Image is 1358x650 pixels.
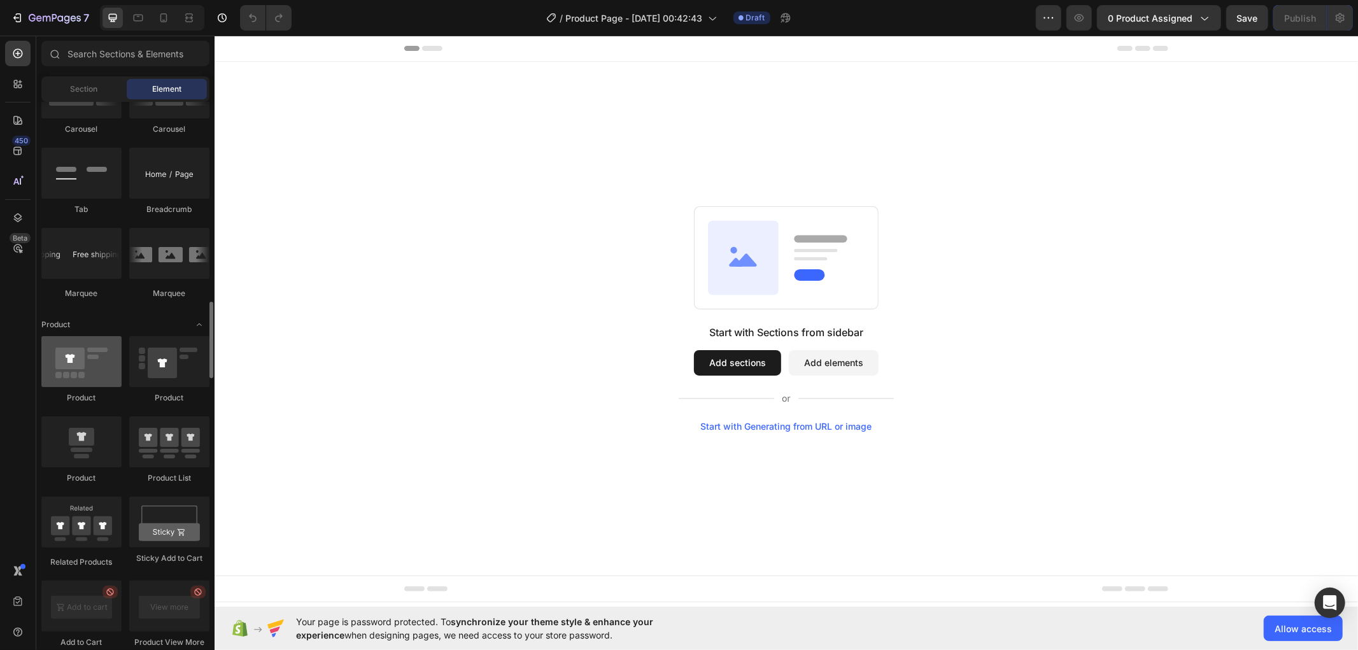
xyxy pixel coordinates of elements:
div: Domain Overview [48,75,114,83]
div: Start with Generating from URL or image [486,386,658,396]
span: Element [152,83,181,95]
span: Product [41,319,70,330]
div: Carousel [41,124,122,135]
span: 0 product assigned [1108,11,1192,25]
button: Save [1226,5,1268,31]
button: Add sections [479,314,567,340]
div: Domain: [DOMAIN_NAME] [33,33,140,43]
span: Save [1237,13,1258,24]
div: Product [41,392,122,404]
div: Start with Sections from sidebar [495,289,649,304]
div: Add to Cart [41,637,122,648]
span: Section [71,83,98,95]
div: Product [41,472,122,484]
div: Sticky Add to Cart [129,553,209,564]
div: Marquee [41,288,122,299]
iframe: Design area [215,36,1358,607]
span: Allow access [1275,622,1332,635]
div: Marquee [129,288,209,299]
button: Allow access [1264,616,1343,641]
div: Product List [129,472,209,484]
div: Beta [10,233,31,243]
button: Add elements [574,314,664,340]
div: Product View More [129,637,209,648]
span: Toggle open [189,314,209,335]
div: Related Products [41,556,122,568]
span: Draft [746,12,765,24]
span: Your page is password protected. To when designing pages, we need access to your store password. [296,615,703,642]
div: 450 [12,136,31,146]
div: Tab [41,204,122,215]
img: tab_domain_overview_orange.svg [34,74,45,84]
button: 0 product assigned [1097,5,1221,31]
span: / [560,11,563,25]
div: v 4.0.25 [36,20,62,31]
p: 7 [83,10,89,25]
img: website_grey.svg [20,33,31,43]
div: Breadcrumb [129,204,209,215]
div: Keywords by Traffic [141,75,215,83]
button: 7 [5,5,95,31]
input: Search Sections & Elements [41,41,209,66]
div: Undo/Redo [240,5,292,31]
span: synchronize your theme style & enhance your experience [296,616,653,640]
img: logo_orange.svg [20,20,31,31]
div: Product [129,392,209,404]
div: Carousel [129,124,209,135]
div: Open Intercom Messenger [1315,588,1345,618]
span: Product Page - [DATE] 00:42:43 [566,11,703,25]
img: tab_keywords_by_traffic_grey.svg [127,74,137,84]
button: Publish [1273,5,1327,31]
div: Publish [1284,11,1316,25]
